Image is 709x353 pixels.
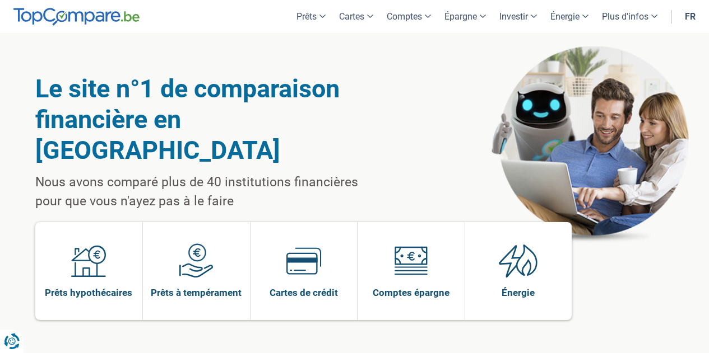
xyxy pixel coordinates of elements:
span: Énergie [502,286,535,299]
img: Cartes de crédit [286,243,321,278]
p: Nous avons comparé plus de 40 institutions financières pour que vous n'ayez pas à le faire [35,173,387,211]
a: Prêts hypothécaires Prêts hypothécaires [35,222,143,320]
span: Prêts à tempérament [151,286,242,299]
span: Prêts hypothécaires [45,286,132,299]
img: Comptes épargne [393,243,428,278]
img: Prêts hypothécaires [71,243,106,278]
img: TopCompare [13,8,140,26]
img: Énergie [499,243,538,278]
a: Cartes de crédit Cartes de crédit [251,222,358,320]
a: Prêts à tempérament Prêts à tempérament [143,222,250,320]
a: Énergie Énergie [465,222,572,320]
span: Comptes épargne [373,286,450,299]
a: Comptes épargne Comptes épargne [358,222,465,320]
span: Cartes de crédit [270,286,338,299]
h1: Le site n°1 de comparaison financière en [GEOGRAPHIC_DATA] [35,73,387,166]
img: Prêts à tempérament [179,243,214,278]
